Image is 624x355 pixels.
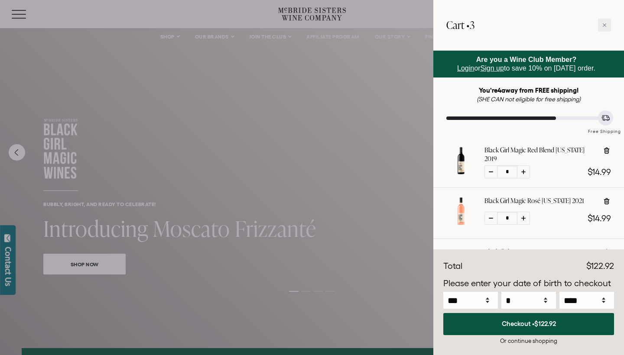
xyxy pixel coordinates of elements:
[585,120,624,135] div: Free Shipping
[457,65,474,72] a: Login
[484,146,596,163] a: Black Girl Magic Red Blend [US_STATE] 2019
[446,218,476,228] a: Black Girl Magic Rosé California 2021
[586,261,614,271] span: $122.92
[443,277,614,290] p: Please enter your date of birth to checkout
[470,18,474,32] span: 3
[446,13,474,37] h2: Cart •
[476,56,577,63] strong: Are you a Wine Club Member?
[484,197,584,205] a: Black Girl Magic Rosé [US_STATE] 2021
[479,87,578,94] strong: You're away from FREE shipping!
[446,168,476,177] a: Black Girl Magic Red Blend California 2019
[443,260,462,273] div: Total
[443,337,614,345] div: Or continue shopping
[477,96,581,103] em: (SHE CAN not eligible for free shipping)
[588,167,611,177] span: $14.99
[457,56,595,72] span: or to save 10% on [DATE] order.
[534,320,556,327] span: $122.92
[588,213,611,223] span: $14.99
[443,313,614,335] button: Checkout •$122.92
[497,87,501,94] span: 4
[484,248,596,256] a: Black Girl Magic Set
[481,65,504,72] a: Sign up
